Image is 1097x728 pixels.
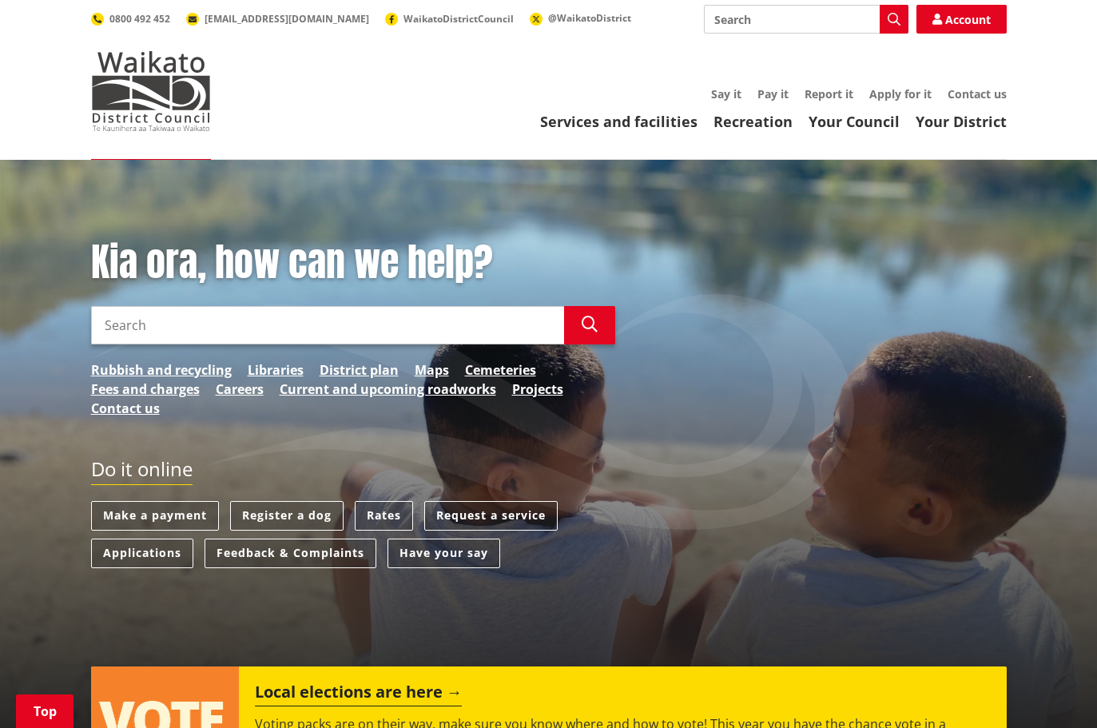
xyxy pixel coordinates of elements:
a: Applications [91,539,193,568]
h1: Kia ora, how can we help? [91,240,615,286]
input: Search input [91,306,564,344]
a: Rubbish and recycling [91,360,232,380]
span: 0800 492 452 [109,12,170,26]
a: Maps [415,360,449,380]
a: Top [16,694,74,728]
a: Recreation [713,112,793,131]
a: Libraries [248,360,304,380]
a: 0800 492 452 [91,12,170,26]
a: Your District [916,112,1007,131]
a: Report it [805,86,853,101]
a: Feedback & Complaints [205,539,376,568]
a: Request a service [424,501,558,531]
a: Services and facilities [540,112,698,131]
a: Have your say [388,539,500,568]
a: Pay it [757,86,789,101]
a: Register a dog [230,501,344,531]
a: Current and upcoming roadworks [280,380,496,399]
a: Cemeteries [465,360,536,380]
a: Account [916,5,1007,34]
a: Fees and charges [91,380,200,399]
a: Your Council [809,112,900,131]
a: Rates [355,501,413,531]
a: Apply for it [869,86,932,101]
span: [EMAIL_ADDRESS][DOMAIN_NAME] [205,12,369,26]
a: Say it [711,86,741,101]
a: @WaikatoDistrict [530,11,631,25]
a: Contact us [948,86,1007,101]
img: Waikato District Council - Te Kaunihera aa Takiwaa o Waikato [91,51,211,131]
iframe: Messenger Launcher [1023,661,1081,718]
a: District plan [320,360,399,380]
a: Make a payment [91,501,219,531]
span: @WaikatoDistrict [548,11,631,25]
input: Search input [704,5,908,34]
h2: Local elections are here [255,682,462,706]
span: WaikatoDistrictCouncil [403,12,514,26]
a: Projects [512,380,563,399]
a: Contact us [91,399,160,418]
a: WaikatoDistrictCouncil [385,12,514,26]
h2: Do it online [91,458,193,486]
a: Careers [216,380,264,399]
a: [EMAIL_ADDRESS][DOMAIN_NAME] [186,12,369,26]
